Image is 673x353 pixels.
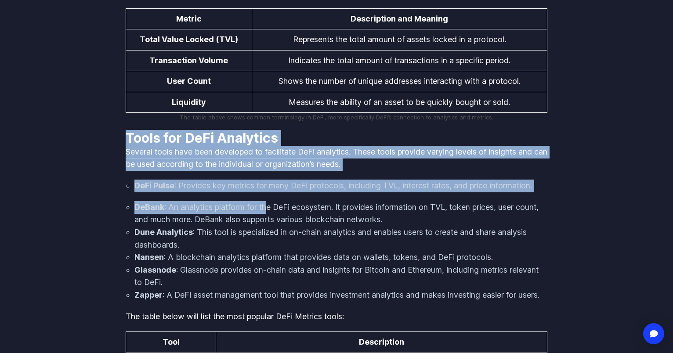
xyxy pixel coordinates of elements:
li: : Glassnode provides on-chain data and insights for Bitcoin and Ethereum, including metrics relev... [134,264,547,289]
strong: Tools for DeFi Analytics [126,130,278,146]
strong: Dune Analytics [134,227,193,237]
li: : A blockchain analytics platform that provides data on wallets, tokens, and DeFi protocols. [134,251,547,264]
strong: Glassnode [134,265,176,274]
strong: Tool [163,337,180,346]
td: Measures the ability of an asset to be quickly bought or sold. [252,92,547,113]
li: : Provides key metrics for many DeFi protocols, including TVL, interest rates, and price informat... [134,180,547,192]
strong: Description and Meaning [351,14,448,23]
td: Indicates the total amount of transactions in a specific period. [252,50,547,71]
strong: Description [359,337,404,346]
strong: Zapper [134,290,163,299]
td: Shows the number of unique addresses interacting with a protocol. [252,71,547,92]
li: : A DeFi asset management tool that provides investment analytics and makes investing easier for ... [134,289,547,302]
strong: Metric [176,14,202,23]
strong: Transaction Volume [149,56,228,65]
td: Represents the total amount of assets locked in a protocol. [252,29,547,50]
strong: Total Value Locked (TVL) [140,35,238,44]
strong: DeFi Pulse [134,181,174,190]
strong: Liquidity [172,97,206,107]
li: : This tool is specialized in on-chain analytics and enables users to create and share analysis d... [134,226,547,251]
strong: DeBank [134,202,164,212]
strong: User Count [167,76,211,86]
p: The table below will list the most popular DeFi Metrics tools: [126,310,547,323]
li: : An analytics platform for the DeFi ecosystem. It provides information on TVL, token prices, use... [134,201,547,226]
div: Open Intercom Messenger [643,323,664,344]
figcaption: The table above shows common terminology in DeFi, more specifically DeFi’s connection to analytic... [126,113,547,122]
strong: Nansen [134,252,164,262]
p: Several tools have been developed to facilitate DeFi analytics. These tools provide varying level... [126,146,547,171]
